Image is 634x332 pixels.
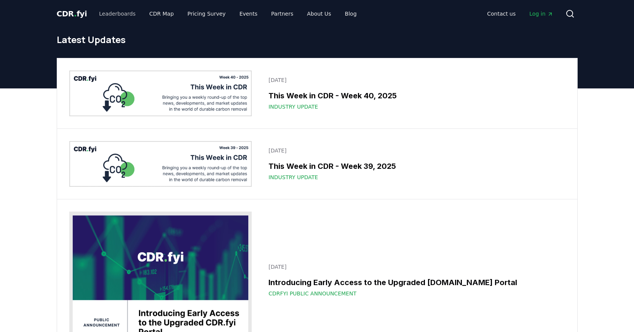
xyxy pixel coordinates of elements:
a: CDR Map [143,7,180,21]
span: Industry Update [268,173,318,181]
h1: Latest Updates [57,34,578,46]
a: [DATE]This Week in CDR - Week 40, 2025Industry Update [264,72,565,115]
nav: Main [481,7,559,21]
h3: Introducing Early Access to the Upgraded [DOMAIN_NAME] Portal [268,277,560,288]
p: [DATE] [268,263,560,271]
a: About Us [301,7,337,21]
a: [DATE]This Week in CDR - Week 39, 2025Industry Update [264,142,565,186]
span: Industry Update [268,103,318,111]
h3: This Week in CDR - Week 40, 2025 [268,90,560,101]
p: [DATE] [268,76,560,84]
a: Pricing Survey [181,7,232,21]
a: Partners [265,7,299,21]
a: Blog [339,7,363,21]
a: Events [233,7,264,21]
span: CDRfyi Public Announcement [268,290,356,297]
a: Leaderboards [93,7,142,21]
img: This Week in CDR - Week 39, 2025 blog post image [69,141,252,187]
span: . [74,9,77,18]
a: Contact us [481,7,522,21]
p: [DATE] [268,147,560,154]
a: CDR.fyi [57,8,87,19]
span: CDR fyi [57,9,87,18]
h3: This Week in CDR - Week 39, 2025 [268,160,560,172]
a: [DATE]Introducing Early Access to the Upgraded [DOMAIN_NAME] PortalCDRfyi Public Announcement [264,258,565,302]
a: Log in [523,7,559,21]
nav: Main [93,7,363,21]
img: This Week in CDR - Week 40, 2025 blog post image [69,71,252,116]
span: Log in [529,10,553,18]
